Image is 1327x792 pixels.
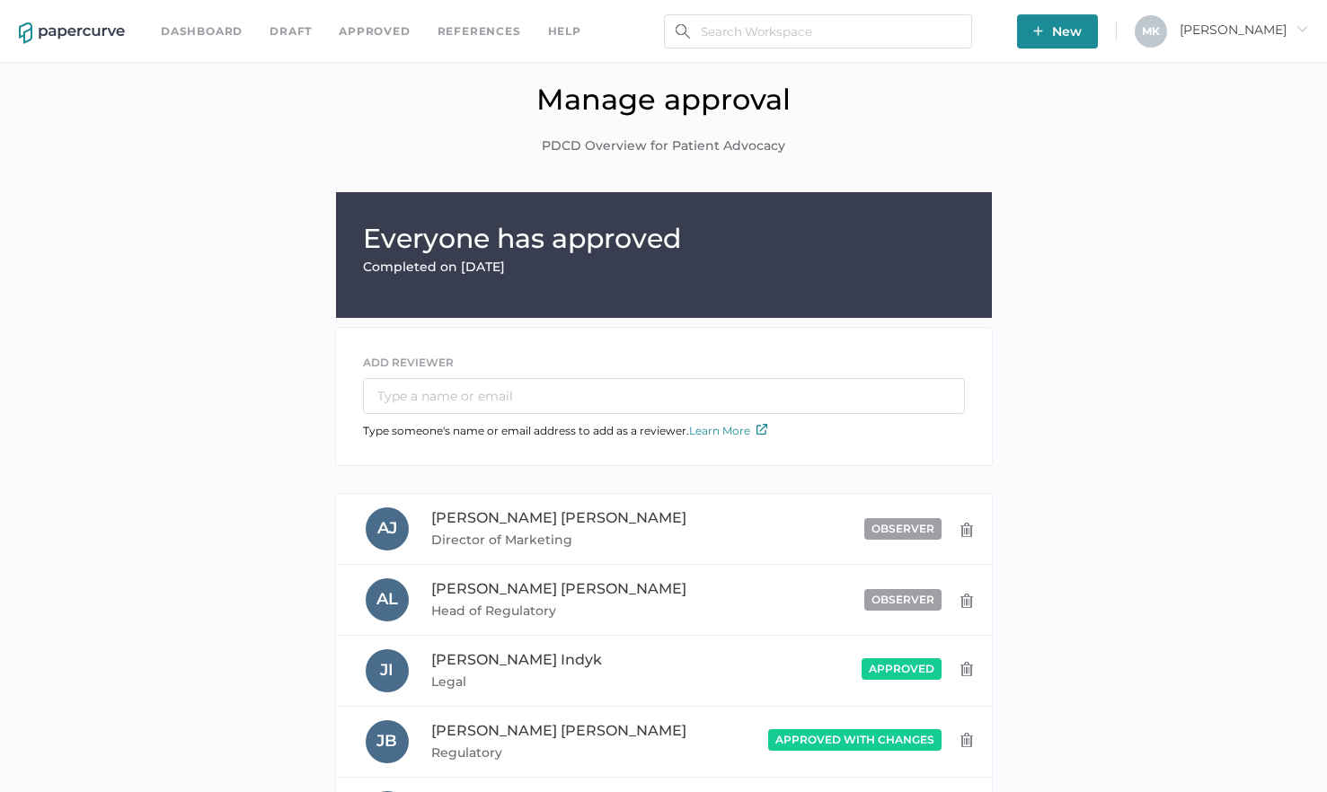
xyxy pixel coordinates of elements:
[363,356,454,369] span: ADD REVIEWER
[1033,14,1082,48] span: New
[869,662,934,675] span: approved
[431,529,703,550] span: Director of Marketing
[376,731,397,751] span: J B
[1180,22,1308,38] span: [PERSON_NAME]
[1017,14,1098,48] button: New
[363,219,965,259] h1: Everyone has approved
[431,722,686,739] span: [PERSON_NAME] [PERSON_NAME]
[548,22,581,41] div: help
[339,22,410,41] a: Approved
[161,22,243,41] a: Dashboard
[664,14,972,48] input: Search Workspace
[542,136,785,156] span: PDCD Overview for Patient Advocacy
[377,518,397,538] span: A J
[871,593,934,606] span: observer
[363,259,965,275] div: Completed on [DATE]
[363,424,767,437] span: Type someone's name or email address to add as a reviewer.
[1033,26,1043,36] img: plus-white.e19ec114.svg
[431,509,686,526] span: [PERSON_NAME] [PERSON_NAME]
[363,378,965,414] input: Type a name or email
[1142,24,1160,38] span: M K
[775,733,934,746] span: approved with changes
[431,651,602,668] span: [PERSON_NAME] Indyk
[960,733,974,747] img: delete
[270,22,312,41] a: Draft
[431,671,703,692] span: Legal
[376,589,398,609] span: A L
[19,22,125,44] img: papercurve-logo-colour.7244d18c.svg
[960,662,974,676] img: delete
[431,600,703,621] span: Head of Regulatory
[431,580,686,597] span: [PERSON_NAME] [PERSON_NAME]
[960,594,974,608] img: delete
[960,523,974,537] img: delete
[380,660,394,680] span: J I
[689,424,767,437] a: Learn More
[13,82,1314,117] h1: Manage approval
[431,742,703,763] span: Regulatory
[871,522,934,535] span: observer
[438,22,521,41] a: References
[756,424,767,435] img: external-link-icon.7ec190a1.svg
[676,24,690,39] img: search.bf03fe8b.svg
[1296,22,1308,35] i: arrow_right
